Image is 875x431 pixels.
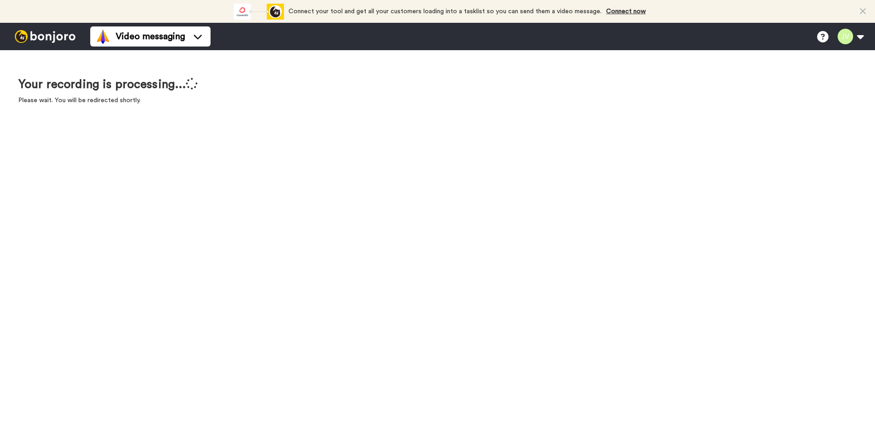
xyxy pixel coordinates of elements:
img: bj-logo-header-white.svg [11,30,79,43]
div: animation [234,4,284,20]
span: Connect your tool and get all your customers loading into a tasklist so you can send them a video... [288,8,602,15]
img: vm-color.svg [96,29,110,44]
a: Connect now [606,8,646,15]
p: Please wait. You will be redirected shortly. [18,96,198,105]
span: Video messaging [116,30,185,43]
h1: Your recording is processing... [18,78,198,91]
